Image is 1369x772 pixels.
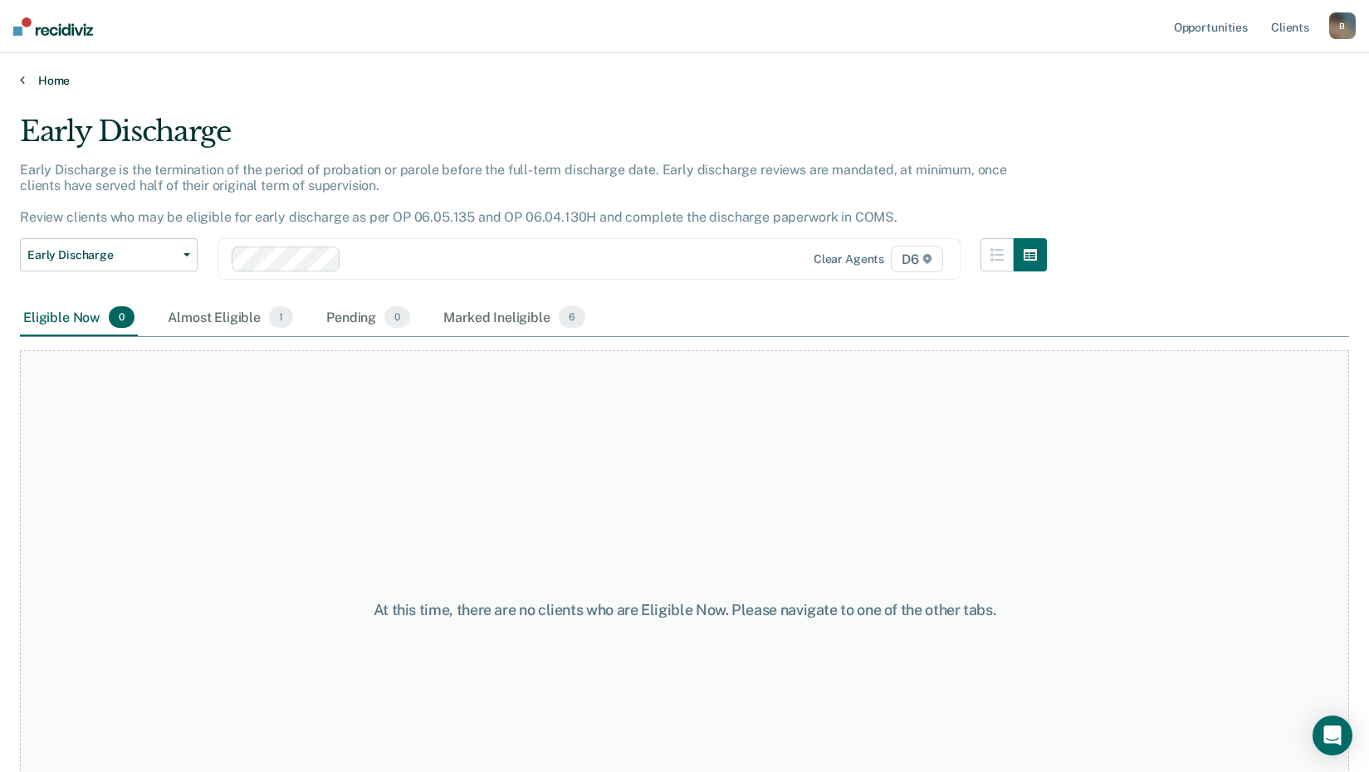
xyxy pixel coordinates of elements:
span: Early Discharge [27,248,177,262]
div: Open Intercom Messenger [1313,716,1352,755]
img: Recidiviz [13,17,93,36]
div: Early Discharge [20,115,1047,162]
button: Early Discharge [20,238,198,271]
span: 0 [384,306,410,328]
div: Eligible Now0 [20,300,138,336]
span: 6 [559,306,585,328]
button: B [1329,12,1356,39]
div: Pending0 [323,300,413,336]
span: 1 [269,306,293,328]
a: Home [20,73,1349,88]
span: 0 [109,306,134,328]
p: Early Discharge is the termination of the period of probation or parole before the full-term disc... [20,162,1007,226]
div: At this time, there are no clients who are Eligible Now. Please navigate to one of the other tabs. [353,601,1017,619]
div: Almost Eligible1 [164,300,296,336]
div: Marked Ineligible6 [440,300,589,336]
div: Clear agents [814,252,884,266]
span: D6 [891,246,943,272]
